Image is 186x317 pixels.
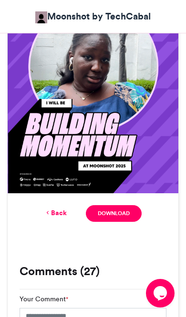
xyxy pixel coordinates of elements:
[35,10,151,23] a: Moonshot by TechCabal
[20,266,166,277] h3: Comments (27)
[35,11,47,23] img: Moonshot by TechCabal
[44,208,67,218] a: Back
[20,294,68,304] label: Your Comment
[86,205,142,222] a: Download
[146,279,176,307] iframe: chat widget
